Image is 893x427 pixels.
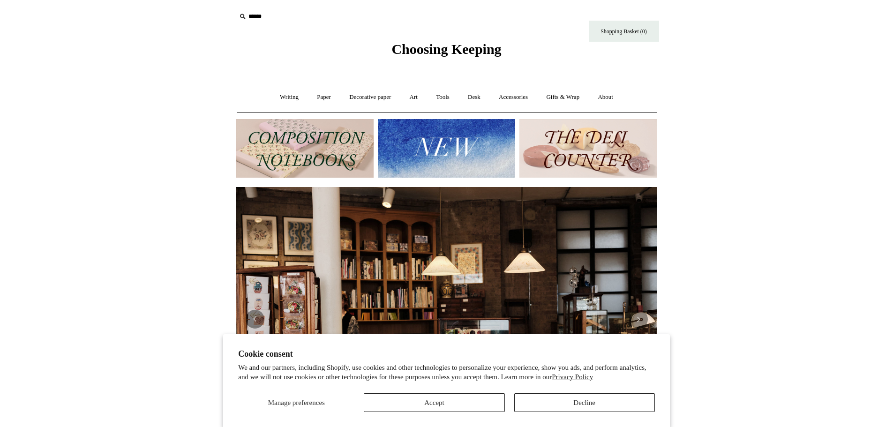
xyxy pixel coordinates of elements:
[238,349,655,359] h2: Cookie consent
[552,373,593,381] a: Privacy Policy
[401,85,426,110] a: Art
[238,393,354,412] button: Manage preferences
[519,119,657,178] img: The Deli Counter
[514,393,655,412] button: Decline
[268,399,325,406] span: Manage preferences
[629,310,648,329] button: Next
[459,85,489,110] a: Desk
[538,85,588,110] a: Gifts & Wrap
[490,85,536,110] a: Accessories
[589,21,659,42] a: Shopping Basket (0)
[236,119,374,178] img: 202302 Composition ledgers.jpg__PID:69722ee6-fa44-49dd-a067-31375e5d54ec
[271,85,307,110] a: Writing
[341,85,399,110] a: Decorative paper
[428,85,458,110] a: Tools
[238,363,655,382] p: We and our partners, including Shopify, use cookies and other technologies to personalize your ex...
[391,49,501,55] a: Choosing Keeping
[246,310,264,329] button: Previous
[308,85,339,110] a: Paper
[589,85,622,110] a: About
[364,393,504,412] button: Accept
[378,119,515,178] img: New.jpg__PID:f73bdf93-380a-4a35-bcfe-7823039498e1
[391,41,501,57] span: Choosing Keeping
